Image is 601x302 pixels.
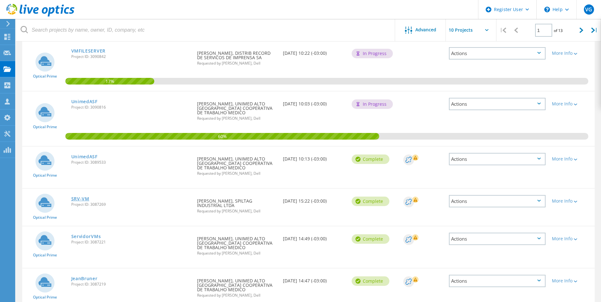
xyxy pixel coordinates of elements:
[352,49,393,58] div: In Progress
[552,51,591,55] div: More Info
[352,154,389,164] div: Complete
[71,49,105,53] a: VMFILESERVER
[6,13,74,18] a: Live Optics Dashboard
[449,233,546,245] div: Actions
[552,279,591,283] div: More Info
[552,157,591,161] div: More Info
[352,99,393,109] div: In Progress
[554,28,563,33] span: of 13
[194,189,280,219] div: [PERSON_NAME], SPILTAG INDUSTRIAL LTDA
[16,19,395,41] input: Search projects by name, owner, ID, company, etc
[194,41,280,72] div: [PERSON_NAME], DISTRIB RECORD DE SERVICOS DE IMPRENSA SA
[71,105,191,109] span: Project ID: 3090816
[197,116,277,120] span: Requested by [PERSON_NAME], Dell
[552,236,591,241] div: More Info
[71,240,191,244] span: Project ID: 3087221
[33,173,57,177] span: Optical Prime
[71,197,89,201] a: SRV-VM
[197,172,277,175] span: Requested by [PERSON_NAME], Dell
[197,61,277,65] span: Requested by [PERSON_NAME], Dell
[449,275,546,287] div: Actions
[33,253,57,257] span: Optical Prime
[197,251,277,255] span: Requested by [PERSON_NAME], Dell
[33,216,57,219] span: Optical Prime
[194,147,280,182] div: [PERSON_NAME], UNIMED ALTO [GEOGRAPHIC_DATA] COOPERATIVA DE TRABALHO MEDICO
[33,74,57,78] span: Optical Prime
[449,153,546,165] div: Actions
[352,234,389,244] div: Complete
[280,226,348,247] div: [DATE] 14:49 (-03:00)
[544,7,550,12] svg: \n
[71,276,98,281] a: JeanBruner
[65,133,379,139] span: 60%
[585,7,592,12] span: VG
[449,47,546,60] div: Actions
[280,91,348,112] div: [DATE] 10:03 (-03:00)
[197,293,277,297] span: Requested by [PERSON_NAME], Dell
[280,41,348,62] div: [DATE] 10:22 (-03:00)
[280,189,348,210] div: [DATE] 15:22 (-03:00)
[71,203,191,206] span: Project ID: 3087269
[71,234,101,239] a: ServidorVMs
[280,268,348,289] div: [DATE] 14:47 (-03:00)
[588,19,601,41] div: |
[197,209,277,213] span: Requested by [PERSON_NAME], Dell
[71,99,98,104] a: UnimedASF
[415,28,436,32] span: Advanced
[65,78,154,84] span: 17%
[33,125,57,129] span: Optical Prime
[194,91,280,127] div: [PERSON_NAME], UNIMED ALTO [GEOGRAPHIC_DATA] COOPERATIVA DE TRABALHO MEDICO
[449,195,546,207] div: Actions
[71,160,191,164] span: Project ID: 3089533
[552,199,591,203] div: More Info
[352,197,389,206] div: Complete
[552,102,591,106] div: More Info
[194,226,280,261] div: [PERSON_NAME], UNIMED ALTO [GEOGRAPHIC_DATA] COOPERATIVA DE TRABALHO MEDICO
[496,19,509,41] div: |
[352,276,389,286] div: Complete
[33,295,57,299] span: Optical Prime
[71,154,98,159] a: UnimedASF
[71,55,191,59] span: Project ID: 3090842
[71,282,191,286] span: Project ID: 3087219
[280,147,348,167] div: [DATE] 10:13 (-03:00)
[449,98,546,110] div: Actions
